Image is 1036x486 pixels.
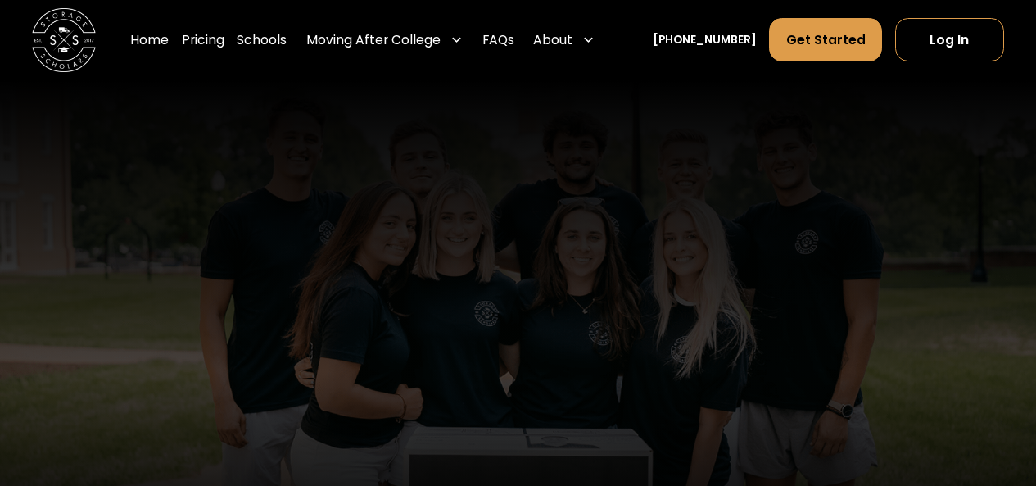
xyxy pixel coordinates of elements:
div: About [527,18,601,63]
a: FAQs [482,18,514,63]
a: home [32,8,96,72]
a: Log In [895,18,1004,61]
a: Pricing [182,18,224,63]
div: Moving After College [300,18,469,63]
a: Schools [237,18,287,63]
img: Storage Scholars main logo [32,8,96,72]
div: Moving After College [306,30,441,49]
a: [PHONE_NUMBER] [653,32,757,49]
a: Get Started [769,18,882,61]
div: About [533,30,572,49]
a: Home [130,18,169,63]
